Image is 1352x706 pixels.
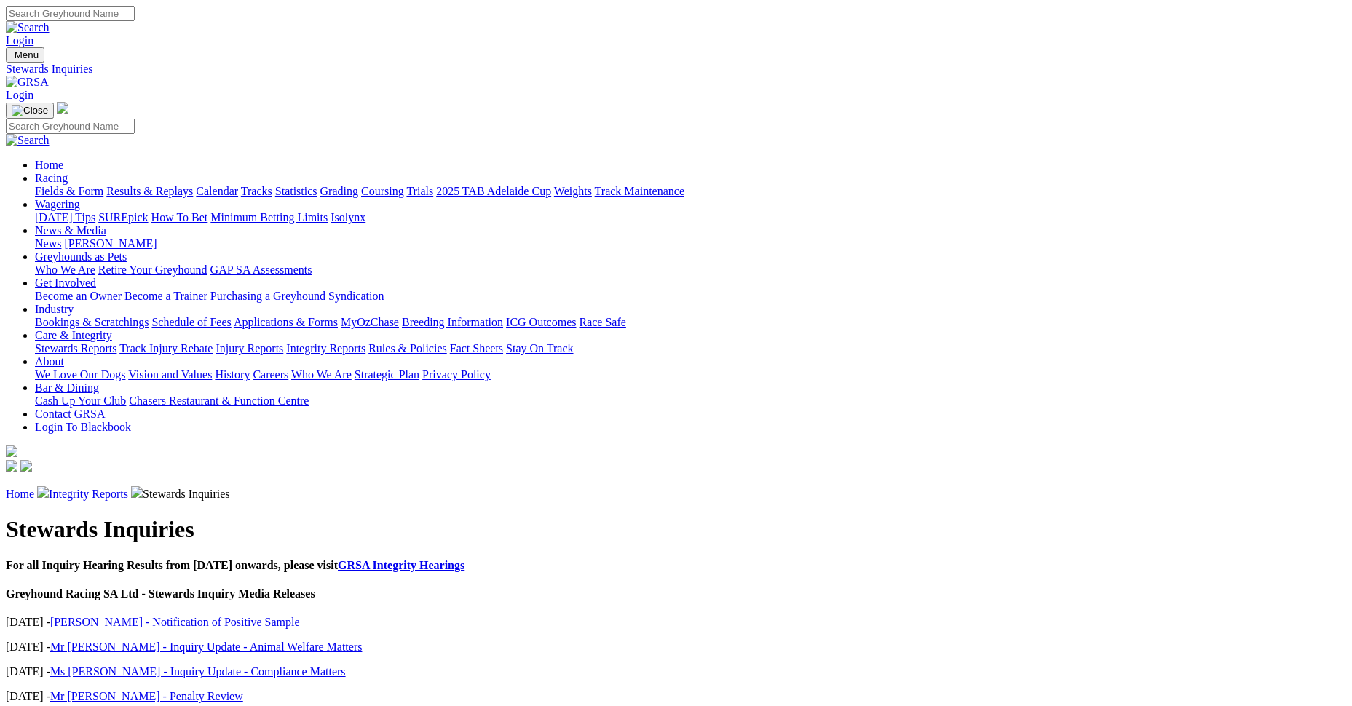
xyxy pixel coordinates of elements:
img: logo-grsa-white.png [57,102,68,114]
a: [PERSON_NAME] [64,237,157,250]
a: Schedule of Fees [151,316,231,328]
a: Isolynx [331,211,365,223]
a: Race Safe [579,316,625,328]
img: twitter.svg [20,460,32,472]
a: Bar & Dining [35,381,99,394]
h1: Stewards Inquiries [6,516,1346,543]
p: [DATE] - [6,640,1346,654]
a: Grading [320,185,358,197]
a: Minimum Betting Limits [210,211,328,223]
img: logo-grsa-white.png [6,445,17,457]
img: Search [6,134,50,147]
a: Privacy Policy [422,368,491,381]
img: GRSA [6,76,49,89]
a: Get Involved [35,277,96,289]
a: Login [6,89,33,101]
a: Stewards Reports [35,342,116,354]
a: Ms [PERSON_NAME] - Inquiry Update - Compliance Matters [50,665,346,678]
a: Who We Are [291,368,352,381]
a: Results & Replays [106,185,193,197]
button: Toggle navigation [6,103,54,119]
div: Bar & Dining [35,394,1346,408]
div: Get Involved [35,290,1346,303]
a: Mr [PERSON_NAME] - Penalty Review [50,690,243,702]
a: Coursing [361,185,404,197]
a: SUREpick [98,211,148,223]
div: Industry [35,316,1346,329]
a: Integrity Reports [49,488,128,500]
p: [DATE] - [6,690,1346,703]
a: Login [6,34,33,47]
a: Statistics [275,185,317,197]
h4: Greyhound Racing SA Ltd - Stewards Inquiry Media Releases [6,587,1346,600]
a: Mr [PERSON_NAME] - Inquiry Update - Animal Welfare Matters [50,640,363,653]
input: Search [6,6,135,21]
div: Racing [35,185,1346,198]
p: [DATE] - [6,616,1346,629]
a: Injury Reports [216,342,283,354]
a: Purchasing a Greyhound [210,290,325,302]
div: Wagering [35,211,1346,224]
a: Cash Up Your Club [35,394,126,407]
a: [DATE] Tips [35,211,95,223]
a: Calendar [196,185,238,197]
a: Racing [35,172,68,184]
a: Care & Integrity [35,329,112,341]
div: News & Media [35,237,1346,250]
a: Wagering [35,198,80,210]
a: Who We Are [35,263,95,276]
img: facebook.svg [6,460,17,472]
a: Become an Owner [35,290,122,302]
a: Weights [554,185,592,197]
a: Strategic Plan [355,368,419,381]
a: Industry [35,303,74,315]
a: Trials [406,185,433,197]
a: Track Maintenance [595,185,684,197]
div: About [35,368,1346,381]
a: We Love Our Dogs [35,368,125,381]
p: Stewards Inquiries [6,486,1346,501]
a: Stay On Track [506,342,573,354]
a: Login To Blackbook [35,421,131,433]
a: Syndication [328,290,384,302]
a: Breeding Information [402,316,503,328]
img: Close [12,105,48,116]
a: Vision and Values [128,368,212,381]
a: Home [35,159,63,171]
a: 2025 TAB Adelaide Cup [436,185,551,197]
a: Become a Trainer [124,290,207,302]
a: Home [6,488,34,500]
a: Fields & Form [35,185,103,197]
a: History [215,368,250,381]
img: chevron-right.svg [131,486,143,498]
a: Rules & Policies [368,342,447,354]
a: Chasers Restaurant & Function Centre [129,394,309,407]
span: Menu [15,49,39,60]
a: How To Bet [151,211,208,223]
a: Fact Sheets [450,342,503,354]
a: Applications & Forms [234,316,338,328]
a: Bookings & Scratchings [35,316,149,328]
b: For all Inquiry Hearing Results from [DATE] onwards, please visit [6,559,464,571]
a: Careers [253,368,288,381]
a: Track Injury Rebate [119,342,213,354]
a: Retire Your Greyhound [98,263,207,276]
a: Contact GRSA [35,408,105,420]
a: [PERSON_NAME] - Notification of Positive Sample [50,616,300,628]
a: MyOzChase [341,316,399,328]
button: Toggle navigation [6,47,44,63]
a: About [35,355,64,368]
img: chevron-right.svg [37,486,49,498]
a: Tracks [241,185,272,197]
p: [DATE] - [6,665,1346,678]
a: ICG Outcomes [506,316,576,328]
a: GRSA Integrity Hearings [338,559,464,571]
a: News & Media [35,224,106,237]
img: Search [6,21,50,34]
a: News [35,237,61,250]
a: Stewards Inquiries [6,63,1346,76]
input: Search [6,119,135,134]
a: GAP SA Assessments [210,263,312,276]
a: Greyhounds as Pets [35,250,127,263]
